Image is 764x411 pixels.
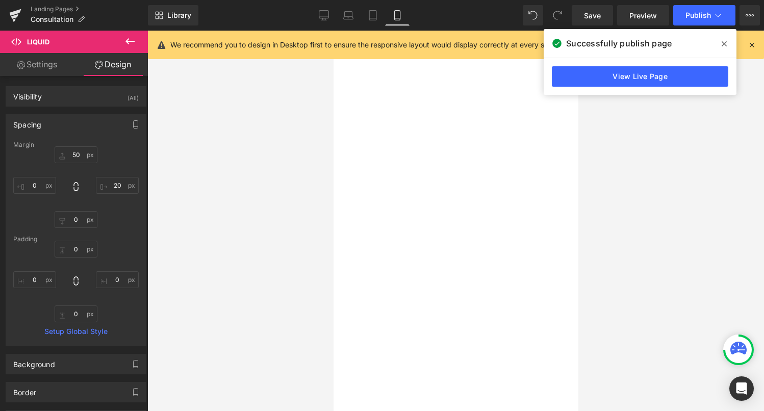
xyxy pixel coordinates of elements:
div: Visibility [13,87,42,101]
button: More [740,5,760,25]
div: Background [13,354,55,369]
div: Border [13,382,36,397]
div: Spacing [13,115,41,129]
span: Consultation [31,15,73,23]
a: Tablet [361,5,385,25]
span: Liquid [27,38,49,46]
input: 0 [55,211,97,228]
a: New Library [148,5,198,25]
a: View Live Page [552,66,728,87]
div: Padding [13,236,139,243]
span: Save [584,10,601,21]
input: 0 [55,146,97,163]
div: Margin [13,141,139,148]
a: Desktop [312,5,336,25]
span: Publish [685,11,711,19]
button: Publish [673,5,735,25]
span: Library [167,11,191,20]
button: Redo [547,5,568,25]
div: (All) [128,87,139,104]
input: 0 [13,177,56,194]
a: Laptop [336,5,361,25]
input: 0 [96,177,139,194]
input: 0 [55,241,97,258]
span: Preview [629,10,657,21]
a: Landing Pages [31,5,148,13]
span: Successfully publish page [566,37,672,49]
p: We recommend you to design in Desktop first to ensure the responsive layout would display correct... [170,39,637,50]
input: 0 [96,271,139,288]
input: 0 [13,271,56,288]
input: 0 [55,305,97,322]
a: Mobile [385,5,410,25]
a: Preview [617,5,669,25]
button: Undo [523,5,543,25]
a: Design [76,53,150,76]
a: Setup Global Style [13,327,139,336]
div: Open Intercom Messenger [729,376,754,401]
